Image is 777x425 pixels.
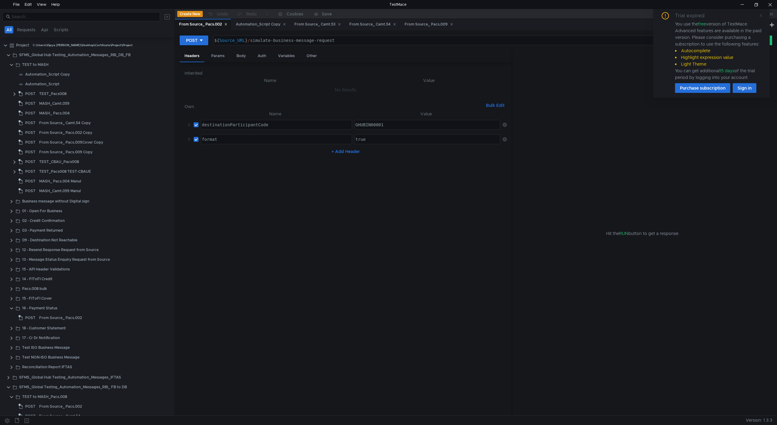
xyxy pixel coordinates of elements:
div: From Source_ Pacs.002 [39,402,82,411]
button: Undo [203,9,232,19]
div: Automation_Script Copy [25,70,70,79]
div: 15 - FIToFI Cover [22,294,52,303]
div: Project [16,41,29,50]
div: Trial expired [675,12,712,19]
div: SFMS_Global Testing_Automation_Messages_RBI_ FB to DB [19,382,127,392]
div: Pacs.008 bulk [22,284,47,293]
div: Cookies [287,10,303,18]
div: TEST_Pacs008 TEST-CBAUE [39,167,91,176]
span: POST [25,138,36,147]
div: Body [232,50,251,62]
span: POST [25,118,36,127]
div: 15 - API Header Validations [22,265,70,274]
div: 13 - Message Status Enquiry Request from Source [22,255,110,264]
div: Business message without Digital sign [22,197,89,206]
div: Automation_Script Copy [236,21,286,28]
li: Highlight expression value [675,54,762,61]
button: POST [180,36,208,45]
div: MASH_ Pacs.004 Manul [39,177,81,186]
button: Bulk Edit [484,102,507,109]
div: 03 - Payment Returned [22,226,63,235]
div: Other [302,50,322,62]
div: From Source_ Camt.53 [294,21,341,28]
div: 01 - Open For Business [22,206,62,216]
span: POST [25,186,36,195]
div: From Source_ Pacs.009Cover Copy [39,138,103,147]
div: Headers [180,50,204,62]
div: From Source_ Camt.54 [349,21,396,28]
li: Light Theme [675,61,762,67]
div: From Source_ Camt.54 [39,412,80,421]
button: Api [39,26,50,33]
div: SFMS_Global Hub Testing_Automation_Messages_IFTAS [19,373,121,382]
div: TEST_Pacs008 [39,89,66,98]
span: POST [25,109,36,118]
div: Reconciliation Report IFTAS [22,362,72,372]
div: You use the version of TestMace. Advanced features are available in the paid version. Please cons... [675,21,762,81]
button: All [5,26,13,33]
span: RUN [619,231,628,236]
div: Test NON-ISO Business Message [22,353,80,362]
div: 12 - Resend Response Request from Source [22,245,99,254]
div: From Source_ Pacs.002 [179,21,227,28]
div: 02 - Credit Confirmation [22,216,65,225]
div: Redo [246,10,257,18]
span: POST [25,89,36,98]
button: Create New [177,11,203,17]
div: 17 - Cr Dr Notification [22,333,60,342]
div: Automation_Script [25,80,59,89]
button: Requests [15,26,37,33]
span: POST [25,128,36,137]
div: MASH_Camt.059 [39,99,70,108]
span: POST [25,167,36,176]
span: POST [25,99,36,108]
span: POST [25,412,36,421]
div: TEST_CBAU_Pacs008 [39,157,79,166]
button: Sign in [733,83,756,93]
button: + Add Header [329,148,362,155]
span: POST [25,157,36,166]
div: From Source_ Pacs.002 [39,313,82,322]
div: Variables [273,50,300,62]
th: Name [189,77,351,84]
span: POST [25,177,36,186]
nz-embed-empty: No Results [335,87,356,93]
div: Params [206,50,229,62]
div: 18 - Customer Statement [22,324,66,333]
div: From Source_ Camt.54 Copy [39,118,91,127]
div: From Source_ Pacs.009 Copy [39,148,93,157]
div: C:\Users\Vijaya.[PERSON_NAME]\Desktop\Certificate\Project\Project [33,41,133,50]
div: MASH_Camt.059 Manul [39,186,81,195]
span: Hit the button to get a response [606,230,678,237]
span: POST [25,313,36,322]
h6: Inherited [185,70,507,77]
div: 16 - Payment Status [22,304,57,313]
div: From Source_ Pacs.009 [405,21,453,28]
div: TEST to MASH_Pacs.008 [22,392,67,401]
div: TEST to MASH [22,60,49,69]
div: 14 - FIToFI Credit [22,274,53,284]
span: free [698,21,706,27]
div: 09 - Destination Not Reachable [22,236,77,245]
div: MASH_ Pacs.004 [39,109,70,118]
button: Purchase subscription [675,83,730,93]
div: You can get additional of the trial period by logging into your account. [675,67,762,81]
div: Test ISO Business Message [22,343,70,352]
div: Save [322,12,332,16]
div: SFMS_Global Hub Testing_Automation_Messages_RBI_DB_FB [19,50,131,59]
button: Redo [232,9,261,19]
th: Name [198,110,352,117]
div: Undo [217,10,228,18]
h6: Own [185,103,484,110]
div: From Source_ Pacs.002 Copy [39,128,92,137]
th: Value [352,110,500,117]
input: Search... [12,13,156,20]
span: POST [25,148,36,157]
div: POST [186,37,198,44]
span: Version: 1.3.3 [746,416,772,425]
button: Scripts [52,26,70,33]
th: Value [351,77,507,84]
li: Autocomplete [675,47,762,54]
div: Auth [253,50,271,62]
span: POST [25,402,36,411]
